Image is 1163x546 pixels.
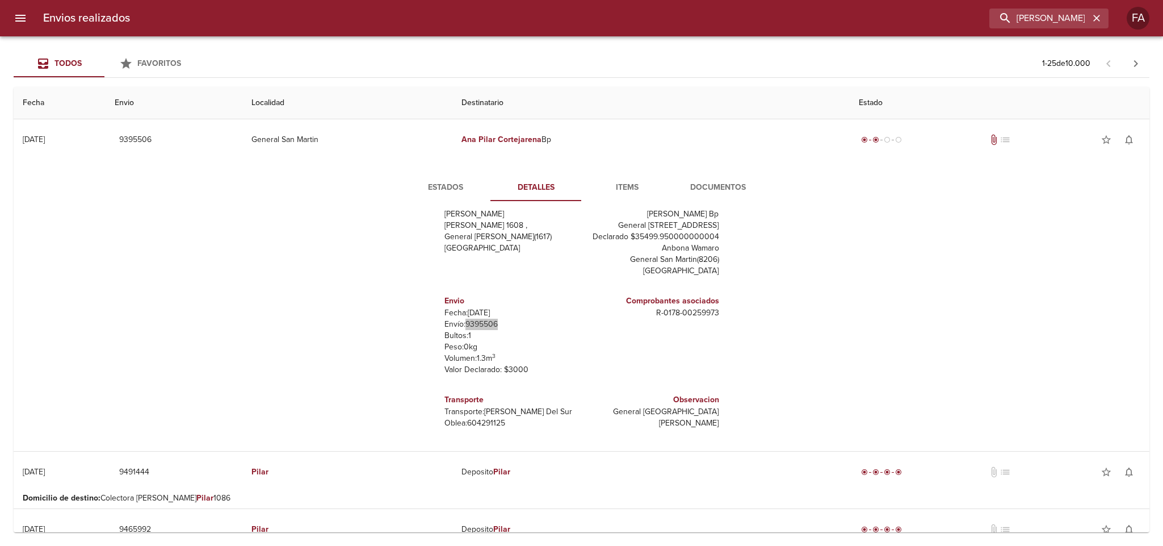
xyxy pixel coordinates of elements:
button: 9465992 [115,519,156,540]
th: Destinatario [452,87,850,119]
span: radio_button_checked [895,469,902,476]
div: [DATE] [23,135,45,144]
div: Despachado [859,134,904,145]
div: Tabs detalle de guia [400,174,763,201]
th: Fecha [14,87,106,119]
sup: 3 [492,352,496,360]
span: star_border [1101,134,1112,145]
span: radio_button_checked [884,526,891,533]
p: R - 0178 - 00259973 [586,307,719,319]
p: [PERSON_NAME] [444,209,577,220]
td: General San Martin [242,119,452,160]
em: Pilar [478,135,496,144]
h6: Observacion [586,394,719,406]
div: FA [1127,7,1149,30]
p: [GEOGRAPHIC_DATA] [586,265,719,277]
span: No tiene pedido asociado [1000,466,1011,478]
span: No tiene documentos adjuntos [988,466,1000,478]
p: Oblea: 604291125 [444,418,577,429]
p: Valor Declarado: $ 3000 [444,364,577,376]
span: Estados [407,181,484,195]
span: No tiene pedido asociado [1000,524,1011,535]
td: Bp [452,119,850,160]
span: No tiene documentos adjuntos [988,524,1000,535]
div: Entregado [859,466,904,478]
span: radio_button_checked [872,136,879,143]
p: Peso: 0 kg [444,341,577,353]
span: 9491444 [119,465,149,480]
button: 9491444 [115,462,154,483]
em: Pilar [196,493,213,503]
em: Ana [461,135,476,144]
div: [DATE] [23,467,45,477]
h6: Envio [444,295,577,307]
span: Items [589,181,666,195]
th: Estado [850,87,1149,119]
span: Pagina siguiente [1122,50,1149,77]
th: Localidad [242,87,452,119]
p: General [PERSON_NAME] ( 1617 ) [444,231,577,243]
em: Pilar [493,467,510,477]
span: star_border [1101,524,1112,535]
b: Domicilio de destino : [23,493,100,503]
span: radio_button_checked [872,469,879,476]
div: Tabs Envios [14,50,195,77]
h6: Transporte [444,394,577,406]
span: notifications_none [1123,524,1135,535]
p: 1 - 25 de 10.000 [1042,58,1090,69]
p: [GEOGRAPHIC_DATA] [444,243,577,254]
span: Documentos [679,181,757,195]
span: 9395506 [119,133,152,147]
span: radio_button_checked [861,469,868,476]
div: Entregado [859,524,904,535]
span: 9465992 [119,523,151,537]
p: Fecha: [DATE] [444,307,577,319]
p: [PERSON_NAME] 1608 , [444,220,577,231]
span: Tiene documentos adjuntos [988,134,1000,145]
p: General San Martin ( 8206 ) [586,254,719,265]
input: buscar [989,9,1089,28]
span: Detalles [498,181,575,195]
span: radio_button_checked [861,136,868,143]
h6: Envios realizados [43,9,130,27]
span: Favoritos [137,59,181,68]
em: Pilar [251,524,268,534]
span: notifications_none [1123,134,1135,145]
button: 9395506 [115,130,156,151]
p: Volumen: 1.3 m [444,353,577,364]
span: notifications_none [1123,466,1135,478]
em: Pilar [251,467,268,477]
span: radio_button_checked [861,526,868,533]
p: Envío: 9395506 [444,319,577,330]
div: [DATE] [23,524,45,534]
span: radio_button_checked [884,469,891,476]
em: Cortejarena [498,135,541,144]
span: radio_button_unchecked [884,136,891,143]
p: Bultos: 1 [444,330,577,341]
td: Deposito [452,452,850,493]
span: Todos [54,59,82,68]
div: Abrir información de usuario [1127,7,1149,30]
span: star_border [1101,466,1112,478]
em: Pilar [493,524,510,534]
button: Activar notificaciones [1118,128,1140,151]
button: Agregar a favoritos [1095,518,1118,541]
span: Pagina anterior [1095,57,1122,69]
button: menu [7,5,34,32]
th: Envio [106,87,242,119]
p: Transporte: [PERSON_NAME] Del Sur [444,406,577,418]
button: Activar notificaciones [1118,518,1140,541]
button: Agregar a favoritos [1095,461,1118,484]
h6: Comprobantes asociados [586,295,719,307]
span: radio_button_checked [895,526,902,533]
p: General [GEOGRAPHIC_DATA][PERSON_NAME] [586,406,719,429]
p: General [STREET_ADDRESS] Declarado $35499.950000000004 Anbona Wamaro [586,220,719,254]
button: Activar notificaciones [1118,461,1140,484]
span: No tiene pedido asociado [1000,134,1011,145]
p: [PERSON_NAME] Bp [586,209,719,220]
button: Agregar a favoritos [1095,128,1118,151]
span: radio_button_unchecked [895,136,902,143]
p: Colectora [PERSON_NAME] 1086 [23,493,1140,504]
span: radio_button_checked [872,526,879,533]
